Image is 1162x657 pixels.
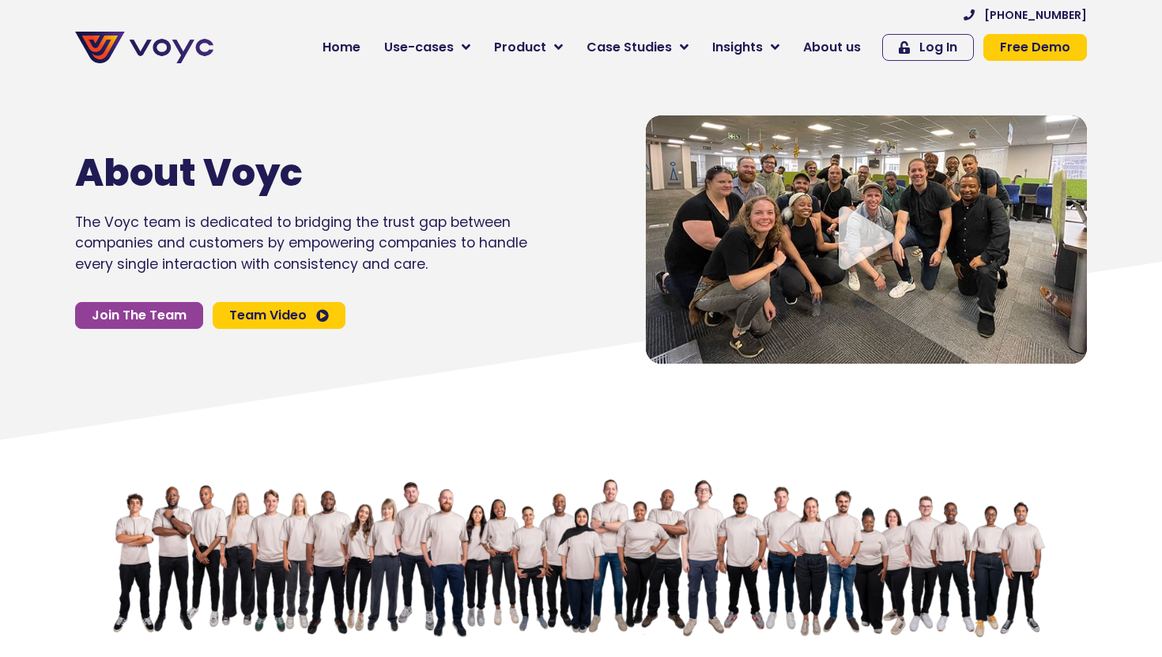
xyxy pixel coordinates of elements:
span: Team Video [229,309,307,322]
span: Join The Team [92,309,187,322]
img: voyc-full-logo [75,32,213,63]
a: Insights [700,32,791,63]
a: Team Video [213,302,345,329]
span: [PHONE_NUMBER] [984,9,1087,21]
a: Use-cases [372,32,482,63]
span: Log In [919,41,957,54]
span: Case Studies [587,38,672,57]
a: Case Studies [575,32,700,63]
a: About us [791,32,873,63]
h1: About Voyc [75,150,480,196]
a: Product [482,32,575,63]
span: Use-cases [384,38,454,57]
a: Log In [882,34,974,61]
a: Free Demo [983,34,1087,61]
div: Video play button [835,206,898,272]
span: Free Demo [1000,41,1070,54]
span: About us [803,38,861,57]
span: Product [494,38,546,57]
a: Join The Team [75,302,203,329]
p: The Voyc team is dedicated to bridging the trust gap between companies and customers by empowerin... [75,212,527,274]
a: [PHONE_NUMBER] [964,9,1087,21]
span: Insights [712,38,763,57]
span: Home [323,38,360,57]
a: Home [311,32,372,63]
